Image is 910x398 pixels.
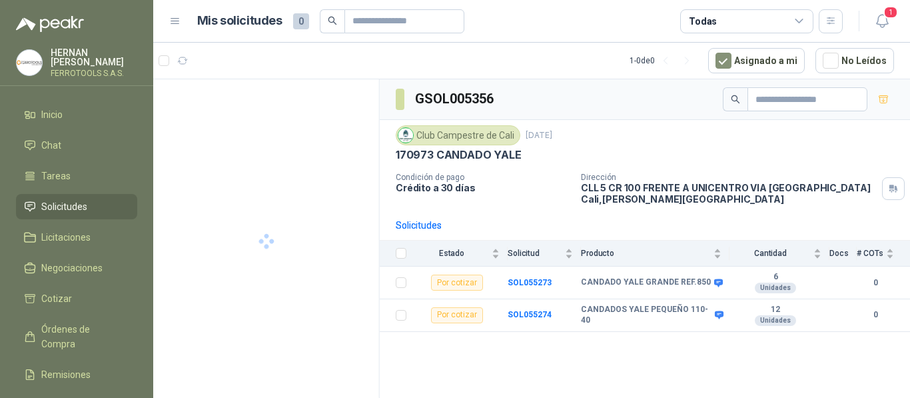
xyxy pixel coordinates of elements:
span: search [328,16,337,25]
a: Inicio [16,102,137,127]
b: 6 [729,272,821,283]
button: No Leídos [815,48,894,73]
a: Negociaciones [16,255,137,281]
a: Solicitudes [16,194,137,219]
span: Solicitudes [41,199,87,214]
span: Órdenes de Compra [41,322,125,351]
p: [DATE] [526,129,552,142]
p: 170973 CANDADO YALE [396,148,522,162]
img: Company Logo [398,128,413,143]
span: Negociaciones [41,261,103,275]
div: Club Campestre de Cali [396,125,520,145]
span: Licitaciones [41,230,91,245]
div: 1 - 0 de 0 [630,50,697,71]
a: Licitaciones [16,225,137,250]
th: Solicitud [508,241,581,267]
span: Remisiones [41,367,91,382]
div: Solicitudes [396,218,442,233]
a: SOL055274 [508,310,552,319]
button: Asignado a mi [708,48,805,73]
div: Unidades [755,315,796,326]
span: Producto [581,249,711,258]
b: CANDADOS YALE PEQUEÑO 110-40 [581,305,711,325]
p: CLL 5 CR 100 FRENTE A UNICENTRO VIA [GEOGRAPHIC_DATA] Cali , [PERSON_NAME][GEOGRAPHIC_DATA] [581,182,877,205]
span: 0 [293,13,309,29]
span: Cantidad [729,249,811,258]
th: Producto [581,241,729,267]
a: Órdenes de Compra [16,317,137,357]
a: Tareas [16,163,137,189]
span: Inicio [41,107,63,122]
span: Solicitud [508,249,562,258]
th: Estado [414,241,508,267]
span: search [731,95,740,104]
a: Cotizar [16,286,137,311]
div: Todas [689,14,717,29]
b: 12 [729,305,821,315]
p: Crédito a 30 días [396,182,570,193]
p: Dirección [581,173,877,182]
img: Logo peakr [16,16,84,32]
th: # COTs [857,241,910,267]
span: Chat [41,138,61,153]
span: Estado [414,249,489,258]
img: Company Logo [17,50,42,75]
span: Cotizar [41,291,72,306]
span: Tareas [41,169,71,183]
div: Por cotizar [431,307,483,323]
button: 1 [870,9,894,33]
b: CANDADO YALE GRANDE REF.850 [581,277,711,288]
b: 0 [857,277,894,289]
div: Por cotizar [431,275,483,291]
a: Chat [16,133,137,158]
div: Unidades [755,283,796,293]
span: 1 [883,6,898,19]
b: 0 [857,309,894,321]
h3: GSOL005356 [415,89,496,109]
th: Cantidad [729,241,829,267]
p: FERROTOOLS S.A.S. [51,69,137,77]
span: # COTs [857,249,883,258]
p: HERNAN [PERSON_NAME] [51,48,137,67]
a: SOL055273 [508,278,552,287]
h1: Mis solicitudes [197,11,282,31]
p: Condición de pago [396,173,570,182]
th: Docs [829,241,857,267]
a: Remisiones [16,362,137,387]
